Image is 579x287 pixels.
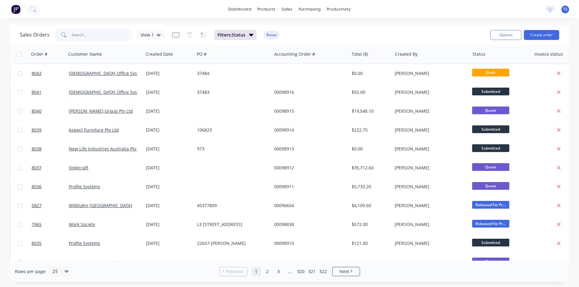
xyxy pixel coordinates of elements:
a: Page 321 [307,267,317,276]
div: [PERSON_NAME] [395,202,463,209]
span: Quote [472,163,509,171]
img: Factory [11,5,20,14]
a: Page 2 [263,267,272,276]
a: 7965 [32,215,69,234]
div: 00098911 [274,184,343,190]
div: 00098915 [274,108,343,114]
span: 8040 [32,108,42,114]
div: 973 [197,146,266,152]
span: TS [563,7,568,12]
span: Rows per page [15,268,46,275]
div: [DATE] [146,259,192,265]
a: [DEMOGRAPHIC_DATA] Office Systems [69,70,147,76]
span: Submitted [472,125,509,133]
div: 45377809 [197,202,266,209]
span: Draft [472,69,509,76]
span: 8039 [32,127,42,133]
a: 8042 [32,64,69,83]
div: [DATE] [146,89,192,95]
a: Page 322 [318,267,328,276]
div: Total ($) [352,51,368,57]
div: productivity [324,5,354,14]
div: $0.00 [352,146,388,152]
div: Invoice status [534,51,563,57]
div: Accounting Order # [274,51,315,57]
div: $121.00 [352,240,388,246]
div: 00098912 [274,165,343,171]
input: Search... [72,29,132,41]
div: $5,733.20 [352,184,388,190]
a: Aspect Furniture Pty Ltd [69,259,119,265]
span: 8036 [32,184,42,190]
div: [PERSON_NAME] [395,240,463,246]
div: Customer Name [68,51,102,57]
div: $35,712.60 [352,165,388,171]
a: Previous page [220,268,247,275]
span: View 1 [141,32,154,38]
span: Quote [472,107,509,114]
div: [DATE] [146,202,192,209]
div: sales [279,5,296,14]
a: dashboard [225,5,254,14]
a: Next page [332,268,360,275]
div: 00096604 [274,202,343,209]
a: Page 3 [274,267,283,276]
div: [PERSON_NAME] [395,165,463,171]
div: Created Date [146,51,173,57]
div: [DATE] [146,108,192,114]
div: 00098909 [274,259,343,265]
span: 8034 [32,259,42,265]
span: Submitted [472,144,509,152]
div: Created By [395,51,418,57]
span: 8042 [32,70,42,76]
a: Aspect Furniture Pty Ltd [69,127,119,133]
span: 8038 [32,146,42,152]
a: 8037 [32,159,69,177]
button: Filters:Status [214,30,257,40]
div: 00098910 [274,240,343,246]
a: 8036 [32,177,69,196]
a: 8039 [32,121,69,139]
a: Profile Systems [69,184,100,189]
div: $55.00 [352,89,388,95]
div: [PERSON_NAME] [395,146,463,152]
span: Quote [472,182,509,190]
div: 22657-[PERSON_NAME] [197,240,266,246]
a: 8038 [32,140,69,158]
div: 37483 [197,89,266,95]
div: [PERSON_NAME] [395,127,463,133]
a: Wilkhahn [GEOGRAPHIC_DATA] [69,202,132,208]
span: Filters: Status [217,32,245,38]
div: [DATE] [146,165,192,171]
div: 00098838 [274,221,343,228]
a: Work Society [69,221,95,227]
div: 00098914 [274,127,343,133]
span: Released For Pr... [472,201,509,209]
span: 5827 [32,202,42,209]
span: Quote [472,258,509,265]
div: products [254,5,279,14]
div: $572.00 [352,221,388,228]
div: $4,109.60 [352,202,388,209]
div: purchasing [296,5,324,14]
div: 00098916 [274,89,343,95]
div: $19,548.10 [352,108,388,114]
div: [PERSON_NAME] [395,70,463,76]
span: Submitted [472,239,509,246]
button: Create order [524,30,559,40]
div: [DATE] [146,146,192,152]
div: $17,312.90 [352,259,388,265]
ul: Pagination [217,267,362,276]
span: 8037 [32,165,42,171]
div: PO # [197,51,207,57]
h1: Sales Orders [20,32,50,38]
div: $222.75 [352,127,388,133]
div: [DATE] [146,240,192,246]
div: Status [472,51,485,57]
a: 8040 [32,102,69,120]
div: [PERSON_NAME] [395,184,463,190]
span: Next [340,268,349,275]
div: $0.00 [352,70,388,76]
span: 8035 [32,240,42,246]
div: [PERSON_NAME] [395,259,463,265]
